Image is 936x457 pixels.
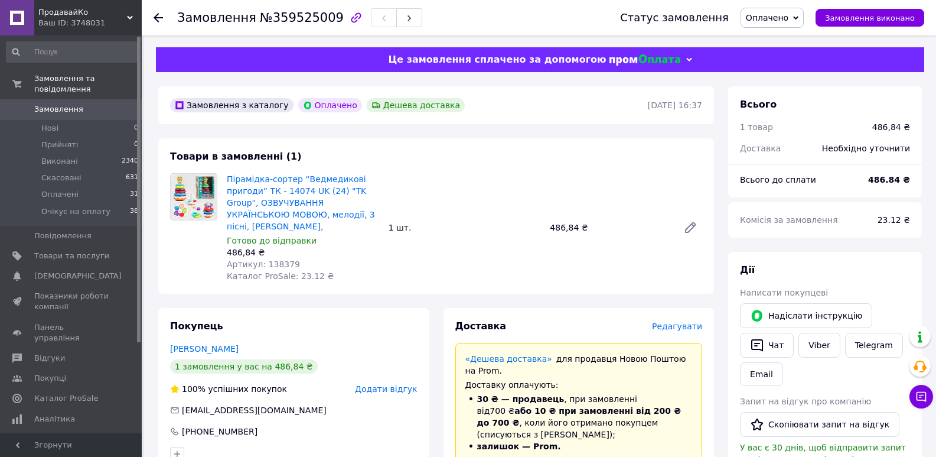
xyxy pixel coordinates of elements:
[298,98,362,112] div: Оплачено
[227,247,379,258] div: 486,84 ₴
[34,231,92,241] span: Повідомлення
[740,362,783,386] button: Email
[746,13,788,22] span: Оплачено
[130,189,138,200] span: 31
[134,140,138,150] span: 0
[679,216,702,239] a: Редагувати
[34,73,142,95] span: Замовлення та повідомлення
[825,14,915,22] span: Замовлення виконано
[170,383,287,395] div: успішних покупок
[740,99,777,110] span: Всього
[740,397,871,406] span: Запит на відгук про компанію
[6,41,139,63] input: Пошук
[740,144,781,153] span: Доставка
[34,271,122,281] span: [DEMOGRAPHIC_DATA]
[181,426,259,437] div: [PHONE_NUMBER]
[465,379,693,391] div: Доставку оплачують:
[227,260,300,269] span: Артикул: 138379
[122,156,138,167] span: 2340
[170,359,318,374] div: 1 замовлення у вас на 486,84 ₴
[41,173,81,183] span: Скасовані
[648,101,702,110] time: [DATE] 16:37
[227,271,334,281] span: Каталог ProSale: 23.12 ₴
[465,353,693,377] div: для продавця Новою Поштою на Prom.
[34,291,109,312] span: Показники роботи компанії
[38,18,142,28] div: Ваш ID: 3748031
[740,412,899,437] button: Скопіювати запит на відгук
[170,151,302,162] span: Товари в замовленні (1)
[130,206,138,217] span: 38
[182,406,327,415] span: [EMAIL_ADDRESS][DOMAIN_NAME]
[34,353,65,364] span: Відгуки
[388,54,606,65] span: Це замовлення сплачено за допомогою
[909,385,933,409] button: Чат з покупцем
[477,442,561,451] span: залишок — Prom.
[38,7,127,18] span: ПродавайКо
[227,174,375,231] a: Пірамідка-сортер “Ведмедикові пригоди” ТК - 14074 UK (24) "TK Group", ОЗВУЧУВАННЯ УКРАЇНСЬКОЮ МОВ...
[134,123,138,134] span: 0
[41,123,58,134] span: Нові
[845,333,903,358] a: Telegram
[740,333,794,358] button: Чат
[740,303,872,328] button: Надіслати інструкцію
[465,354,552,364] a: «Дешева доставка»
[455,320,507,332] span: Доставка
[740,215,838,225] span: Комісія за замовлення
[34,251,109,261] span: Товари та послуги
[477,394,565,404] span: 30 ₴ — продавець
[177,11,256,25] span: Замовлення
[41,140,78,150] span: Прийняті
[620,12,729,24] div: Статус замовлення
[545,219,674,236] div: 486,84 ₴
[355,384,417,394] span: Додати відгук
[34,104,83,115] span: Замовлення
[34,373,66,384] span: Покупці
[154,12,163,24] div: Повернутися назад
[41,189,79,200] span: Оплачені
[41,156,78,167] span: Виконані
[170,344,239,354] a: [PERSON_NAME]
[740,288,828,297] span: Написати покупцеві
[34,414,75,424] span: Аналітика
[815,135,917,161] div: Необхідно уточнити
[798,333,840,358] a: Viber
[740,264,755,276] span: Дії
[816,9,924,27] button: Замовлення виконано
[171,174,217,220] img: Пірамідка-сортер “Ведмедикові пригоди” ТК - 14074 UK (24) "TK Group", ОЗВУЧУВАННЯ УКРАЇНСЬКОЮ МОВ...
[868,175,910,184] b: 486.84 ₴
[182,384,206,394] span: 100%
[170,98,293,112] div: Замовлення з каталогу
[652,322,702,331] span: Редагувати
[465,393,693,440] li: , при замовленні від 700 ₴ , коли його отримано покупцем (списуються з [PERSON_NAME]);
[740,175,816,184] span: Всього до сплати
[34,393,98,404] span: Каталог ProSale
[260,11,344,25] span: №359525009
[878,215,910,225] span: 23.12 ₴
[872,121,910,133] div: 486,84 ₴
[34,322,109,343] span: Панель управління
[227,236,317,245] span: Готово до відправки
[367,98,465,112] div: Дешева доставка
[384,219,546,236] div: 1 шт.
[740,122,773,132] span: 1 товар
[477,406,681,427] span: або 10 ₴ при замовленні від 200 ₴ до 700 ₴
[170,320,223,332] span: Покупець
[41,206,110,217] span: Очікує на оплату
[126,173,138,183] span: 631
[609,54,680,66] img: evopay logo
